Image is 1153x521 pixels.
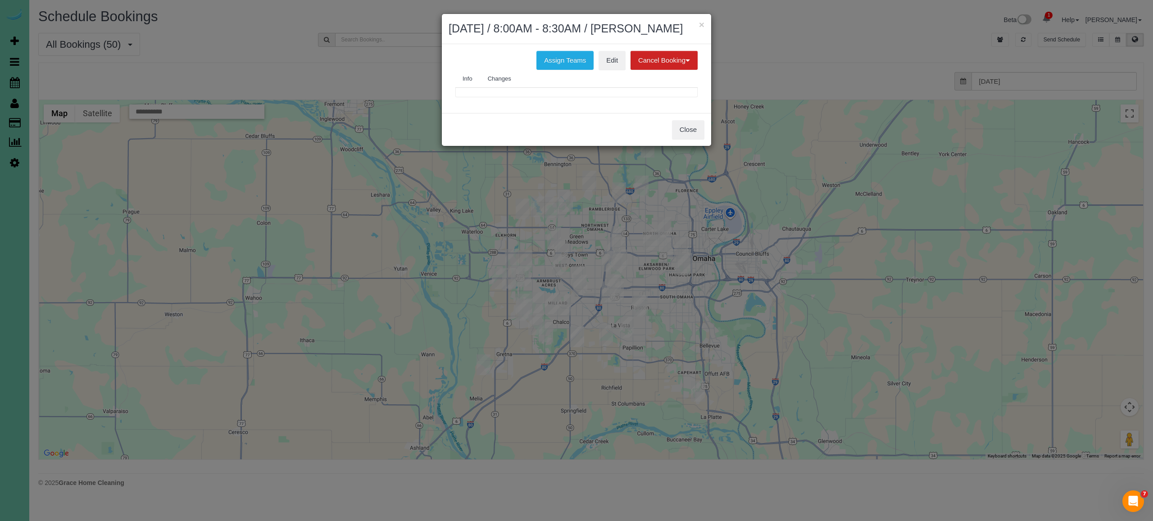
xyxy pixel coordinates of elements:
button: × [699,20,704,29]
span: Info [463,75,472,82]
a: Info [455,70,480,88]
h2: [DATE] / 8:00AM - 8:30AM / [PERSON_NAME] [449,21,704,37]
span: Changes [488,75,511,82]
span: 7 [1141,490,1148,498]
iframe: Intercom live chat [1122,490,1144,512]
button: Cancel Booking [631,51,698,70]
button: Assign Teams [536,51,594,70]
a: Changes [481,70,518,88]
a: Edit [599,51,626,70]
button: Close [672,120,704,139]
